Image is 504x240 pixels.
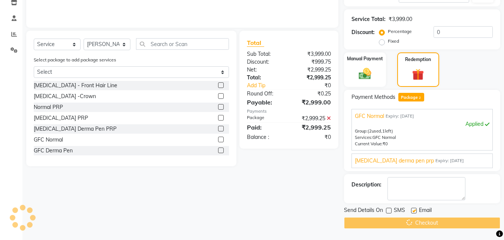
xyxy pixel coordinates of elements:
label: Redemption [405,56,431,63]
span: GFC Normal [355,112,384,120]
div: Service Total: [351,15,386,23]
span: Package [398,93,424,101]
div: ₹2,999.25 [289,66,336,74]
div: Paid: [241,123,289,132]
div: Round Off: [241,90,289,98]
div: ₹3,999.00 [289,50,336,58]
span: Email [419,206,432,216]
span: [MEDICAL_DATA] derma pen prp [355,157,434,165]
div: Payable: [241,98,289,107]
div: Description: [351,181,381,189]
div: ₹2,999.25 [289,115,336,122]
div: Normal PRP [34,103,63,111]
div: ₹0 [289,133,336,141]
div: ₹2,999.00 [289,98,336,107]
span: Services: [355,135,372,140]
div: Package [241,115,289,122]
span: Expiry: [DATE] [386,113,414,119]
span: Group: [355,128,368,134]
div: ₹2,999.25 [289,74,336,82]
div: [MEDICAL_DATA] PRP [34,114,88,122]
div: [MEDICAL_DATA] -Crown [34,92,96,100]
div: ₹3,999.00 [389,15,412,23]
span: Payment Methods [351,93,395,101]
div: ₹0.25 [289,90,336,98]
span: 2 [418,96,422,100]
div: Applied [355,120,489,128]
span: Expiry: [DATE] [435,158,464,164]
div: Discount: [351,28,375,36]
div: Payments [247,108,331,115]
div: GFC Normal [34,136,63,144]
div: ₹2,999.25 [289,123,336,132]
img: _cash.svg [355,67,375,81]
span: SMS [394,206,405,216]
div: ₹999.75 [289,58,336,66]
div: [MEDICAL_DATA] Derma Pen PRP [34,125,117,133]
label: Manual Payment [347,55,383,62]
span: GFC Normal [372,135,396,140]
img: _gift.svg [408,67,428,82]
div: Balance : [241,133,289,141]
div: Sub Total: [241,50,289,58]
div: Total: [241,74,289,82]
span: used, left) [368,128,393,134]
span: Total [247,39,264,47]
div: Net: [241,66,289,74]
a: Add Tip [241,82,297,89]
span: 1 [382,128,385,134]
div: ₹0 [297,82,336,89]
span: (2 [368,128,372,134]
span: Send Details On [344,206,383,216]
label: Percentage [388,28,412,35]
input: Search or Scan [136,38,229,50]
div: GFC Derma Pen [34,147,73,155]
div: [MEDICAL_DATA] - Front Hair Line [34,82,117,89]
div: Discount: [241,58,289,66]
label: Select package to add package services [34,57,116,63]
label: Fixed [388,38,399,45]
span: ₹0 [383,141,388,146]
span: Current Value: [355,141,383,146]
